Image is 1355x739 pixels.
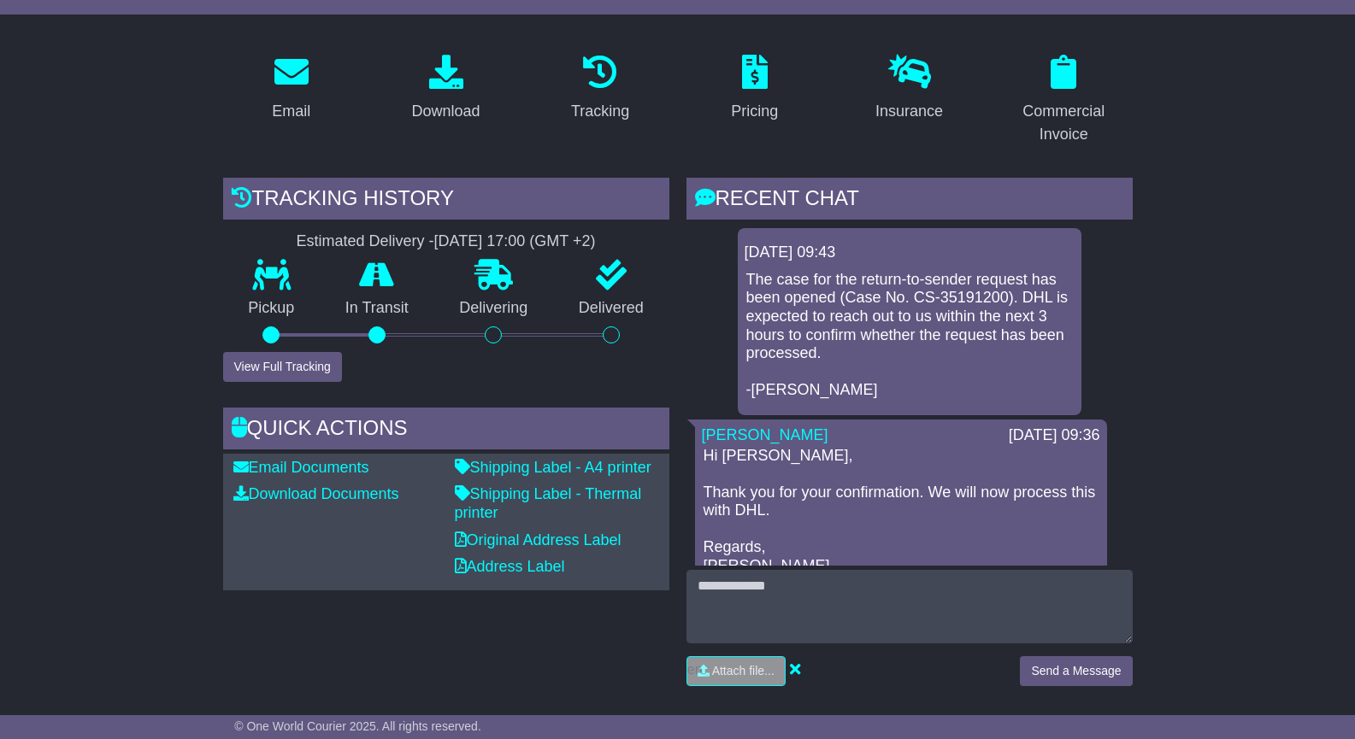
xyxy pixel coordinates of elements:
[223,299,321,318] p: Pickup
[1020,656,1132,686] button: Send a Message
[233,485,399,502] a: Download Documents
[746,271,1073,400] p: The case for the return-to-sender request has been opened (Case No. CS-35191200). DHL is expected...
[223,178,669,224] div: Tracking history
[455,531,622,548] a: Original Address Label
[1009,426,1100,445] div: [DATE] 09:36
[686,178,1133,224] div: RECENT CHAT
[455,558,565,575] a: Address Label
[560,49,640,129] a: Tracking
[455,459,651,476] a: Shipping Label - A4 printer
[411,100,480,123] div: Download
[702,426,828,443] a: [PERSON_NAME]
[864,49,954,129] a: Insurance
[320,299,434,318] p: In Transit
[553,299,669,318] p: Delivered
[455,485,642,521] a: Shipping Label - Thermal printer
[223,232,669,251] div: Estimated Delivery -
[223,408,669,454] div: Quick Actions
[223,352,342,382] button: View Full Tracking
[875,100,943,123] div: Insurance
[261,49,321,129] a: Email
[234,719,481,733] span: © One World Courier 2025. All rights reserved.
[720,49,789,129] a: Pricing
[745,243,1075,262] div: [DATE] 09:43
[434,232,596,251] div: [DATE] 17:00 (GMT +2)
[233,459,369,476] a: Email Documents
[272,100,310,123] div: Email
[571,100,629,123] div: Tracking
[1006,100,1122,146] div: Commercial Invoice
[434,299,554,318] p: Delivering
[731,100,778,123] div: Pricing
[995,49,1133,152] a: Commercial Invoice
[400,49,491,129] a: Download
[704,447,1099,576] p: Hi [PERSON_NAME], Thank you for your confirmation. We will now process this with DHL. Regards, [P...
